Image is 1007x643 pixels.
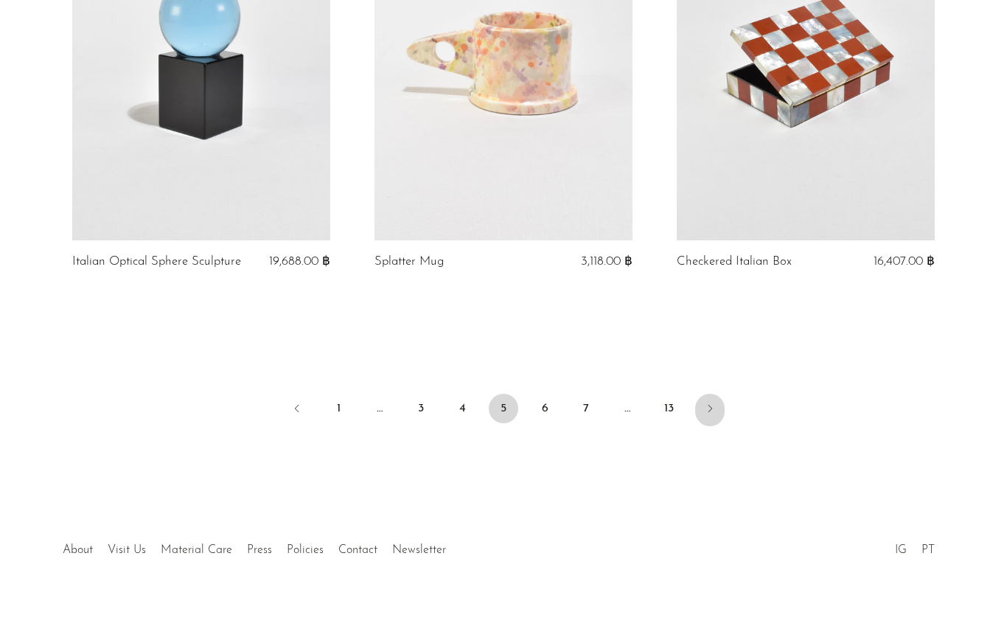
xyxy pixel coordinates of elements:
[63,544,93,556] a: About
[269,255,330,268] span: 19,688.00 ฿
[247,544,272,556] a: Press
[530,394,560,423] a: 6
[613,394,642,423] span: …
[874,255,935,268] span: 16,407.00 ฿
[55,532,453,560] ul: Quick links
[921,544,935,556] a: PT
[72,255,241,268] a: Italian Optical Sphere Sculpture
[895,544,907,556] a: IG
[695,394,725,426] a: Next
[581,255,633,268] span: 3,118.00 ฿
[571,394,601,423] a: 7
[365,394,394,423] span: …
[406,394,436,423] a: 3
[677,255,792,268] a: Checkered Italian Box
[447,394,477,423] a: 4
[282,394,312,426] a: Previous
[489,394,518,423] span: 5
[374,255,444,268] a: Splatter Mug
[338,544,377,556] a: Contact
[888,532,942,560] ul: Social Medias
[324,394,353,423] a: 1
[287,544,324,556] a: Policies
[654,394,683,423] a: 13
[161,544,232,556] a: Material Care
[108,544,146,556] a: Visit Us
